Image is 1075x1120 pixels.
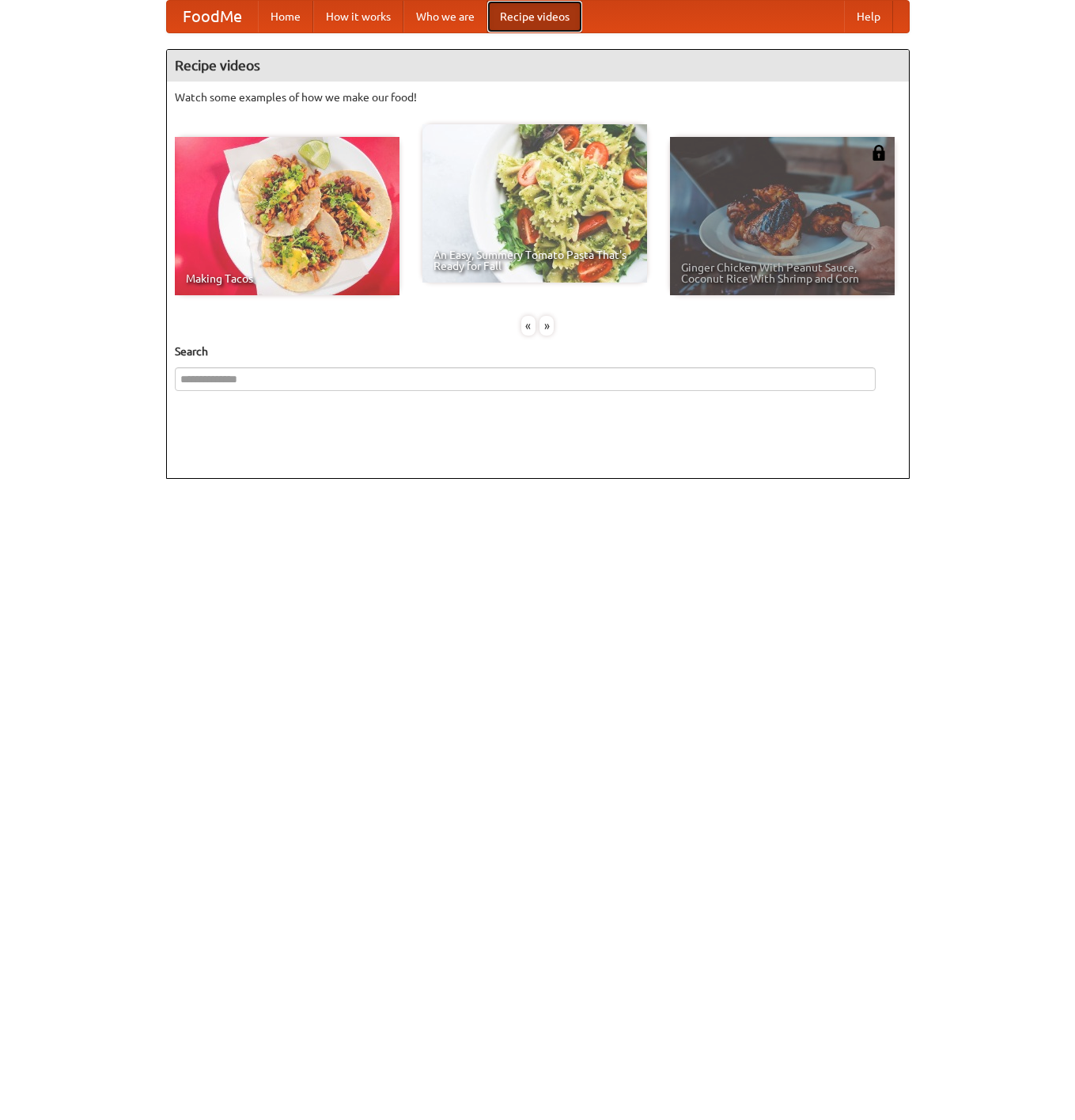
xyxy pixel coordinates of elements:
a: How it works [313,1,403,32]
img: 483408.png [871,145,887,161]
div: « [521,316,536,336]
a: Who we are [403,1,487,32]
a: Making Tacos [175,137,399,295]
a: FoodMe [167,1,258,32]
p: Watch some examples of how we make our food! [175,89,901,105]
a: An Easy, Summery Tomato Pasta That's Ready for Fall [422,124,647,283]
a: Home [258,1,313,32]
span: An Easy, Summery Tomato Pasta That's Ready for Fall [433,249,636,271]
h5: Search [175,344,901,359]
a: Recipe videos [487,1,582,32]
div: » [539,316,554,336]
a: Help [844,1,893,32]
h4: Recipe videos [167,50,909,82]
span: Making Tacos [186,273,388,284]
